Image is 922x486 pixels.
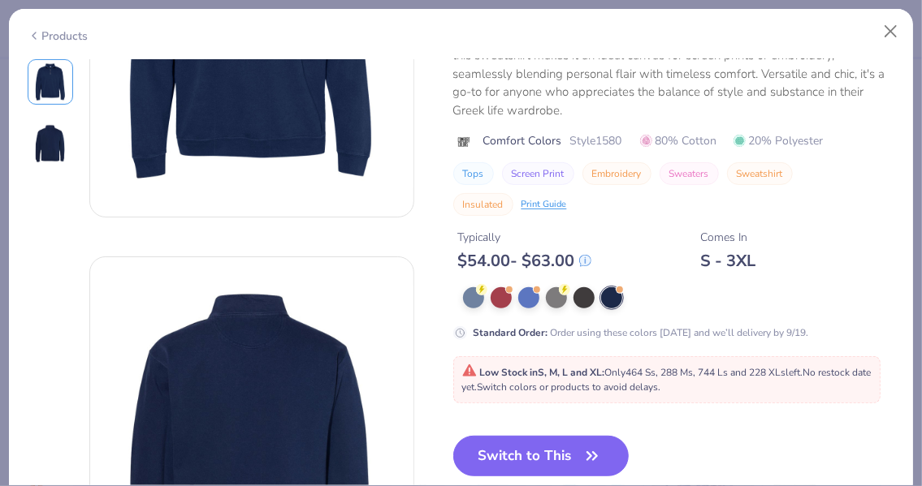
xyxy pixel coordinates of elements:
button: Tops [453,162,494,185]
div: Order using these colors [DATE] and we’ll delivery by 9/19. [474,325,809,340]
strong: Standard Order : [474,326,548,339]
button: Sweaters [660,162,719,185]
div: Typically [458,229,591,246]
img: brand logo [453,135,475,148]
span: Style 1580 [570,132,622,149]
span: 80% Cotton [640,132,717,149]
img: Back [31,124,70,163]
div: Comes In [701,229,756,246]
span: Comfort Colors [483,132,562,149]
span: 20% Polyester [734,132,824,149]
div: $ 54.00 - $ 63.00 [458,251,591,271]
img: Front [31,62,70,101]
div: S - 3XL [701,251,756,271]
div: Print Guide [522,198,567,212]
button: Switch to This [453,436,630,476]
span: Only 464 Ss, 288 Ms, 744 Ls and 228 XLs left. Switch colors or products to avoid delays. [462,366,872,394]
button: Close [876,16,907,47]
strong: Low Stock in S, M, L and XL : [480,366,605,379]
button: Screen Print [502,162,574,185]
button: Embroidery [582,162,651,185]
button: Insulated [453,193,513,216]
div: Products [28,28,89,45]
button: Sweatshirt [727,162,793,185]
